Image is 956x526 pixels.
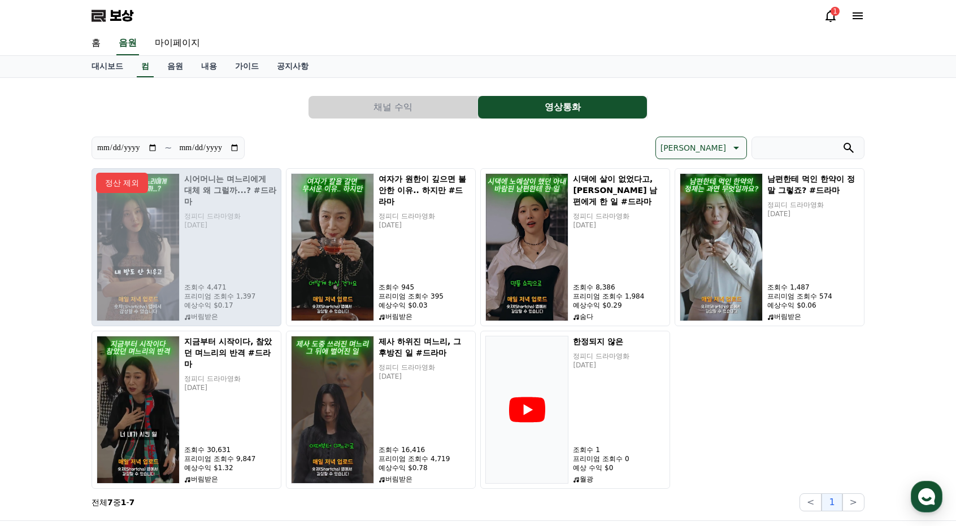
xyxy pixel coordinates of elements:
[105,178,139,187] font: 정산 제외
[286,331,476,489] button: 제사 하위진 며느리, 그 후방진 일 #드라마 제사 하위진 며느리, 그 후방진 일 #드라마 정피디 드라마영화 [DATE] 조회수 16,416 프리미엄 조회수 4,719 예상수익...
[286,168,476,326] button: 여자가 원한이 깊으면 불안한 이유.. 하지만 #드라마 여자가 원한이 깊으면 불안한 이유.. 하지만 #드라마 정피디 드라마영화 [DATE] 조회수 945 프리미엄 조회수 395...
[167,62,183,71] font: 음원
[75,358,146,386] a: 대화
[850,497,857,507] font: >
[92,498,107,507] font: 전체
[146,358,217,386] a: 설정
[767,210,790,218] font: [DATE]
[478,96,647,119] button: 영상통화
[379,221,402,229] font: [DATE]
[379,174,466,206] font: 여자가 원한이 깊으면 불안한 이유.. 하지만 #드라마
[308,96,477,119] button: 채널 수익
[573,455,629,463] font: 프리미엄 조회수 0
[184,384,207,392] font: [DATE]
[767,283,809,291] font: 조회수 1,487
[97,336,180,484] img: 지금부터 시작이다, 참았던 며느리의 반격 #드라마
[675,168,864,326] button: 남편한테 먹인 한약이 정말 그렇죠? #드라마 남편한테 먹인 한약이 정말 그렇죠? #드라마 정피디 드라마영화 [DATE] 조회수 1,487 프리미엄 조회수 574 예상수익 $0...
[164,142,172,153] font: ~
[580,475,593,483] font: 월광
[146,32,209,55] a: 마이페이지
[201,62,217,71] font: 내용
[175,375,188,384] span: 설정
[110,8,133,24] font: 보상
[767,292,832,300] font: 프리미엄 조회수 574
[573,337,623,346] font: 한정되지 않은
[141,62,149,71] font: 컴
[480,331,670,489] button: 한정되지 않은 정피디 드라마영화 [DATE] 조회수 1 프리미엄 조회수 0 예상 수익 $0 월광
[268,56,318,77] a: 공지사항
[127,498,129,507] font: -
[545,102,581,112] font: 영상통화
[379,292,444,300] font: 프리미엄 조회수 395
[680,173,763,321] img: 남편한테 먹인 한약이 정말 그렇죠? #드라마
[373,102,412,112] font: 채널 수익
[842,493,864,511] button: >
[573,361,596,369] font: [DATE]
[82,56,132,77] a: 대시보드
[308,96,478,119] a: 채널 수익
[92,62,123,71] font: 대시보드
[191,475,218,483] font: 버림받은
[379,464,427,472] font: 예상수익 $0.78
[3,358,75,386] a: 홈
[573,464,613,472] font: 예상 수익 $0
[226,56,268,77] a: 가이드
[385,475,412,483] font: 버림받은
[103,375,117,384] span: 대화
[379,372,402,380] font: [DATE]
[184,464,233,472] font: 예상수익 $1.32
[580,313,593,321] font: 숨다
[385,313,412,321] font: 버림받은
[480,168,670,326] button: 시댁에 살이 없었다고, 바람핀 남편에게 한 일 #드라마 시댁에 살이 없었다고, [PERSON_NAME] 남편에게 한 일 #드라마 정피디 드라마영화 [DATE] 조회수 8,38...
[655,137,747,159] button: [PERSON_NAME]
[129,498,135,507] font: 7
[184,455,255,463] font: 프리미엄 조회수 9,847
[829,497,835,507] font: 1
[184,375,241,383] font: 정피디 드라마영화
[774,313,801,321] font: 버림받은
[824,9,837,23] a: 1
[277,62,308,71] font: 공지사항
[767,301,816,309] font: 예상수익 $0.06
[116,32,139,55] a: 음원
[113,498,121,507] font: 중
[92,37,101,48] font: 홈
[192,56,226,77] a: 내용
[573,174,657,206] font: 시댁에 살이 없었다고, [PERSON_NAME] 남편에게 한 일 #드라마
[485,173,568,321] img: 시댁에 살이 없었다고, 바람핀 남편에게 한 일 #드라마
[822,493,842,511] button: 1
[82,32,110,55] a: 홈
[379,212,435,220] font: 정피디 드라마영화
[291,336,374,484] img: 제사 하위진 며느리, 그 후방진 일 #드라마
[767,201,824,209] font: 정피디 드라마영화
[121,498,127,507] font: 1
[573,212,629,220] font: 정피디 드라마영화
[799,493,822,511] button: <
[573,283,615,291] font: 조회수 8,386
[379,446,425,454] font: 조회수 16,416
[807,497,814,507] font: <
[833,7,837,15] font: 1
[92,331,281,489] button: 지금부터 시작이다, 참았던 며느리의 반격 #드라마 지금부터 시작이다, 참았던 며느리의 반격 #드라마 정피디 드라마영화 [DATE] 조회수 30,631 프리미엄 조회수 9,84...
[184,446,231,454] font: 조회수 30,631
[235,62,259,71] font: 가이드
[379,455,450,463] font: 프리미엄 조회수 4,719
[379,363,435,371] font: 정피디 드라마영화
[291,173,374,321] img: 여자가 원한이 깊으면 불안한 이유.. 하지만 #드라마
[107,498,113,507] font: 7
[573,292,644,300] font: 프리미엄 조회수 1,984
[573,446,599,454] font: 조회수 1
[573,352,629,360] font: 정피디 드라마영화
[158,56,192,77] a: 음원
[573,301,622,309] font: 예상수익 $0.29
[184,337,272,369] font: 지금부터 시작이다, 참았던 며느리의 반격 #드라마
[573,221,596,229] font: [DATE]
[137,56,154,77] a: 컴
[379,337,461,357] font: 제사 하위진 며느리, 그 후방진 일 #드라마
[767,174,855,195] font: 남편한테 먹인 한약이 정말 그렇죠? #드라마
[92,7,133,25] a: 보상
[119,37,137,48] font: 음원
[379,301,427,309] font: 예상수익 $0.03
[36,375,42,384] span: 홈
